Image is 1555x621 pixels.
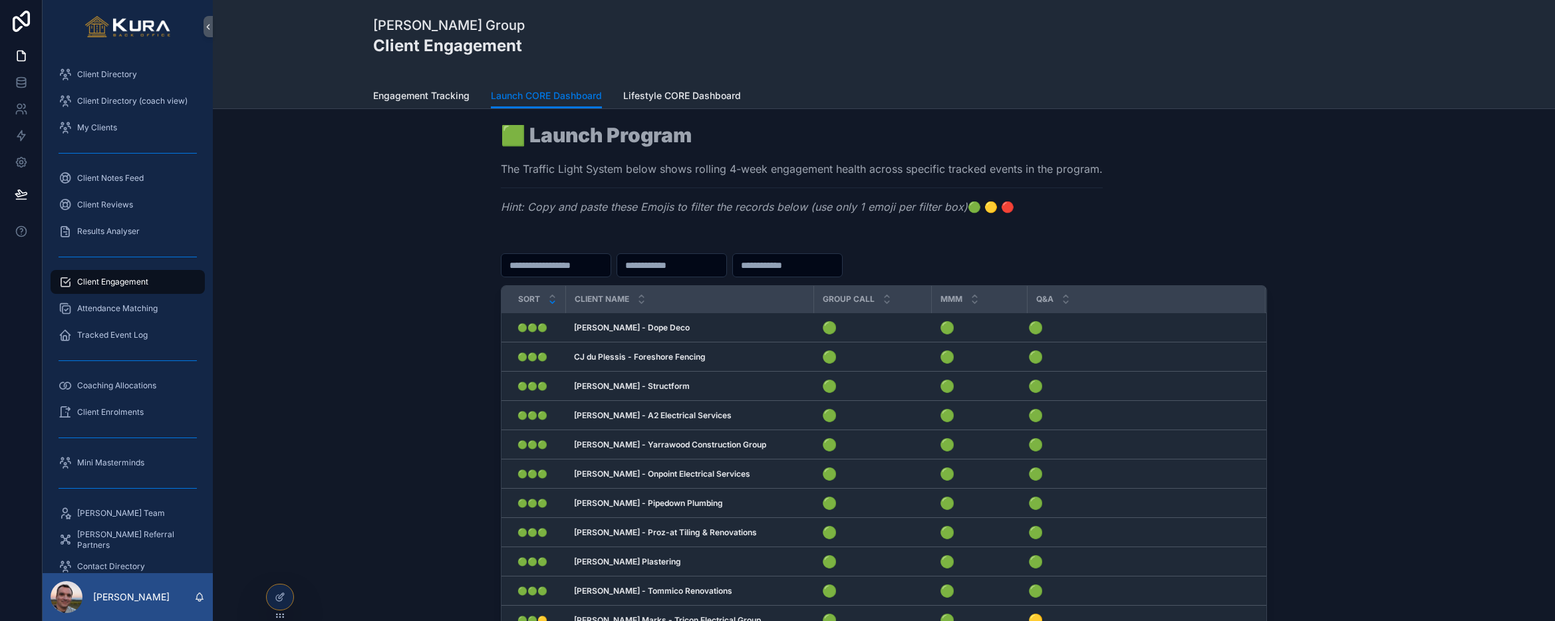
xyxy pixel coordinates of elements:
div: scrollable content [43,53,213,573]
a: Results Analyser [51,219,205,243]
span: Results Analyser [77,226,140,237]
span: [PERSON_NAME] Team [77,508,165,519]
strong: [PERSON_NAME] - A2 Electrical Services [574,410,732,420]
a: Attendance Matching [51,297,205,320]
em: Hint: Copy and paste these Emojis to filter the records below (use only 1 emoji per filter box) [501,200,968,213]
span: Launch CORE Dashboard [491,89,602,102]
h4: 🟢 [822,553,924,570]
strong: [PERSON_NAME] - Pipedown Plumbing [574,498,723,508]
a: Coaching Allocations [51,374,205,398]
a: Client Reviews [51,193,205,217]
span: Q&A [1036,294,1054,305]
a: Client Directory [51,62,205,86]
span: [PERSON_NAME] Referral Partners [77,529,192,551]
span: 🟢🟢🟢 [517,352,547,362]
h4: 🟢 [940,406,1020,424]
h4: 🟢 [1028,348,1250,366]
h4: 🟢 [1028,406,1250,424]
h4: 🟢 [822,377,924,395]
a: Contact Directory [51,555,205,578]
img: App logo [85,16,171,37]
h4: 🟢 [1028,553,1250,570]
strong: [PERSON_NAME] - Onpoint Electrical Services [574,469,750,479]
span: Client Notes Feed [77,173,144,184]
span: 🟢🟢🟢 [517,586,547,596]
h1: 🟩 Launch Program [501,125,1103,145]
span: 🟢🟢🟢 [517,381,547,392]
a: Tracked Event Log [51,323,205,347]
span: MMM [940,294,962,305]
h4: 🟢 [822,435,924,453]
strong: [PERSON_NAME] - Tommico Renovations [574,586,732,596]
h4: 🟢 [822,494,924,512]
a: Client Notes Feed [51,166,205,190]
h4: 🟢 [940,318,1020,336]
h4: 🟢 [940,348,1020,366]
h4: 🟢 [822,523,924,541]
span: Client Name [575,294,629,305]
h4: 🟢 [822,406,924,424]
a: Lifestyle CORE Dashboard [623,84,741,110]
span: 🟢🟢🟢 [517,322,547,333]
span: 🟢🟢🟢 [517,557,547,567]
span: Client Directory (coach view) [77,96,188,106]
h4: 🟢 [1028,494,1250,512]
h4: 🟢 [822,465,924,483]
h4: 🟢 [940,435,1020,453]
strong: [PERSON_NAME] - Structform [574,381,690,391]
span: Attendance Matching [77,303,158,314]
a: Mini Masterminds [51,451,205,475]
span: My Clients [77,122,117,133]
a: Client Engagement [51,270,205,294]
span: Client Engagement [77,277,148,287]
h4: 🟢 [940,523,1020,541]
h1: [PERSON_NAME] Group [373,16,525,35]
strong: [PERSON_NAME] - Yarrawood Construction Group [574,439,766,449]
strong: CJ du Plessis - Foreshore Fencing [574,352,706,362]
h4: 🟢 [1028,465,1250,483]
h4: 🟢 [940,465,1020,483]
h2: Client Engagement [373,35,525,57]
a: [PERSON_NAME] Referral Partners [51,528,205,552]
h4: 🟢 [940,582,1020,600]
span: 🟢🟢🟢 [517,410,547,421]
p: [PERSON_NAME] [93,590,170,604]
span: 🟢🟢🟢 [517,498,547,509]
span: Client Enrolments [77,407,144,418]
h4: 🟢 [1028,435,1250,453]
h4: 🟢 [822,318,924,336]
span: Lifestyle CORE Dashboard [623,89,741,102]
span: Tracked Event Log [77,330,148,340]
a: Launch CORE Dashboard [491,84,602,109]
h4: 🟢 [1028,523,1250,541]
a: My Clients [51,116,205,140]
strong: [PERSON_NAME] - Proz-at Tiling & Renovations [574,527,757,537]
h4: 🟢 [822,582,924,600]
h4: 🟢 [940,494,1020,512]
p: The Traffic Light System below shows rolling 4-week engagement health across specific tracked eve... [501,161,1103,177]
a: [PERSON_NAME] Team [51,501,205,525]
span: Client Reviews [77,199,133,210]
span: Sort [518,294,540,305]
h4: 🟢 [940,377,1020,395]
a: Engagement Tracking [373,84,470,110]
strong: [PERSON_NAME] Plastering [574,557,681,566]
span: Client Directory [77,69,137,80]
a: Client Enrolments [51,400,205,424]
span: Mini Masterminds [77,457,144,468]
h4: 🟢 [1028,318,1250,336]
span: Group Call [823,294,875,305]
h4: 🟢 [1028,377,1250,395]
p: 🟢 🟡 🔴 [501,199,1103,215]
span: Contact Directory [77,561,145,572]
h4: 🟢 [822,348,924,366]
span: 🟢🟢🟢 [517,527,547,538]
h4: 🟢 [1028,582,1250,600]
span: 🟢🟢🟢 [517,439,547,450]
span: Engagement Tracking [373,89,470,102]
h4: 🟢 [940,553,1020,570]
strong: [PERSON_NAME] - Dope Deco [574,322,690,332]
a: Client Directory (coach view) [51,89,205,113]
span: Coaching Allocations [77,380,156,391]
span: 🟢🟢🟢 [517,469,547,479]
